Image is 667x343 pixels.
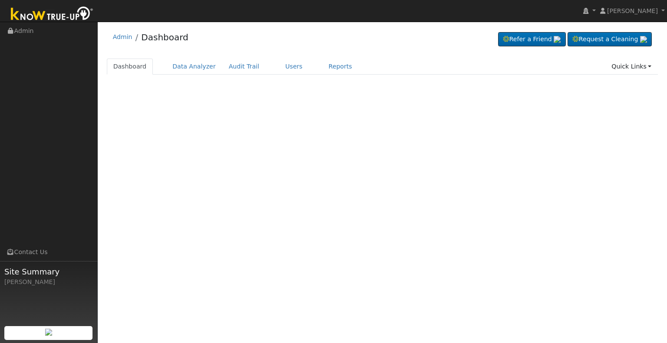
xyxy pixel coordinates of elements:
a: Request a Cleaning [568,32,652,47]
a: Audit Trail [222,59,266,75]
span: Site Summary [4,266,93,278]
img: retrieve [640,36,647,43]
a: Reports [322,59,359,75]
a: Data Analyzer [166,59,222,75]
a: Refer a Friend [498,32,566,47]
img: retrieve [554,36,561,43]
a: Users [279,59,309,75]
a: Dashboard [107,59,153,75]
a: Admin [113,33,132,40]
a: Quick Links [605,59,658,75]
div: [PERSON_NAME] [4,278,93,287]
a: Dashboard [141,32,188,42]
span: [PERSON_NAME] [607,7,658,14]
img: Know True-Up [7,5,98,24]
img: retrieve [45,329,52,336]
